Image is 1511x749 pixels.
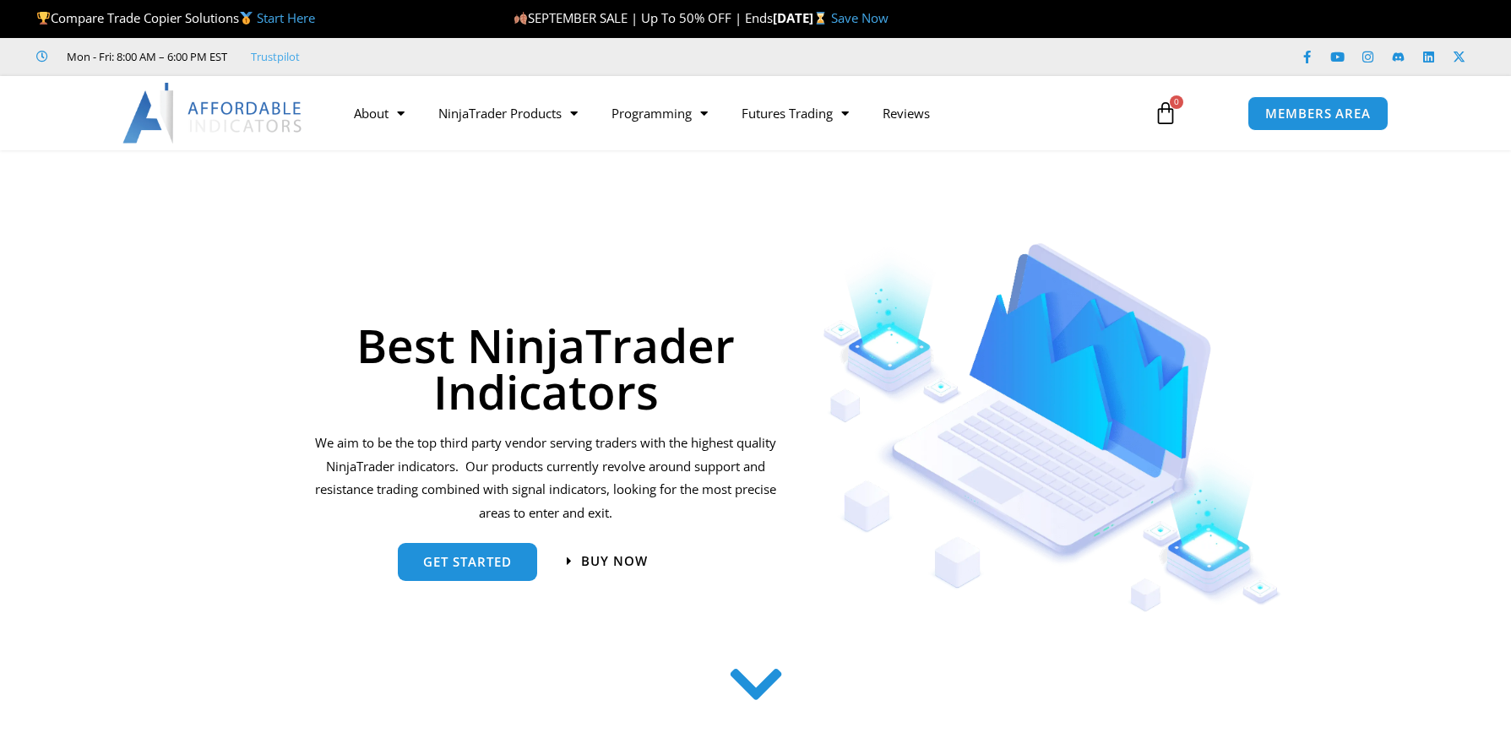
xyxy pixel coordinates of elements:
[514,12,527,24] img: 🍂
[337,94,421,133] a: About
[421,94,595,133] a: NinjaTrader Products
[63,46,227,67] span: Mon - Fri: 8:00 AM – 6:00 PM EST
[257,9,315,26] a: Start Here
[240,12,253,24] img: 🥇
[831,9,889,26] a: Save Now
[398,543,537,581] a: get started
[814,12,827,24] img: ⌛
[514,9,773,26] span: SEPTEMBER SALE | Up To 50% OFF | Ends
[1247,96,1389,131] a: MEMBERS AREA
[1128,89,1203,138] a: 0
[866,94,947,133] a: Reviews
[725,94,866,133] a: Futures Trading
[251,46,300,67] a: Trustpilot
[423,556,512,568] span: get started
[773,9,831,26] strong: [DATE]
[567,555,648,567] a: Buy now
[36,9,315,26] span: Compare Trade Copier Solutions
[337,94,1134,133] nav: Menu
[1170,95,1183,109] span: 0
[122,83,304,144] img: LogoAI | Affordable Indicators – NinjaTrader
[1265,107,1371,120] span: MEMBERS AREA
[595,94,725,133] a: Programming
[581,555,648,567] span: Buy now
[313,431,780,525] p: We aim to be the top third party vendor serving traders with the highest quality NinjaTrader indi...
[313,322,780,415] h1: Best NinjaTrader Indicators
[37,12,50,24] img: 🏆
[823,243,1281,612] img: Indicators 1 | Affordable Indicators – NinjaTrader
